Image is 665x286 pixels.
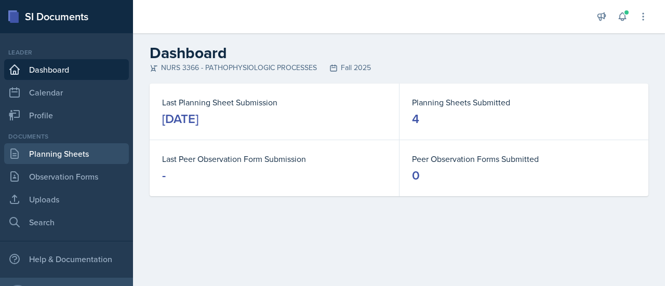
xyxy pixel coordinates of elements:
div: [DATE] [162,111,198,127]
a: Dashboard [4,59,129,80]
a: Profile [4,105,129,126]
div: 4 [412,111,419,127]
div: Leader [4,48,129,57]
dt: Last Planning Sheet Submission [162,96,387,108]
div: 0 [412,167,420,184]
div: Help & Documentation [4,249,129,269]
div: - [162,167,166,184]
a: Planning Sheets [4,143,129,164]
dt: Planning Sheets Submitted [412,96,636,108]
a: Observation Forms [4,166,129,187]
a: Calendar [4,82,129,103]
div: NURS 3366 - PATHOPHYSIOLOGIC PROCESSES Fall 2025 [150,62,648,73]
dt: Last Peer Observation Form Submission [162,153,387,165]
div: Documents [4,132,129,141]
a: Search [4,212,129,233]
h2: Dashboard [150,44,648,62]
a: Uploads [4,189,129,210]
dt: Peer Observation Forms Submitted [412,153,636,165]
